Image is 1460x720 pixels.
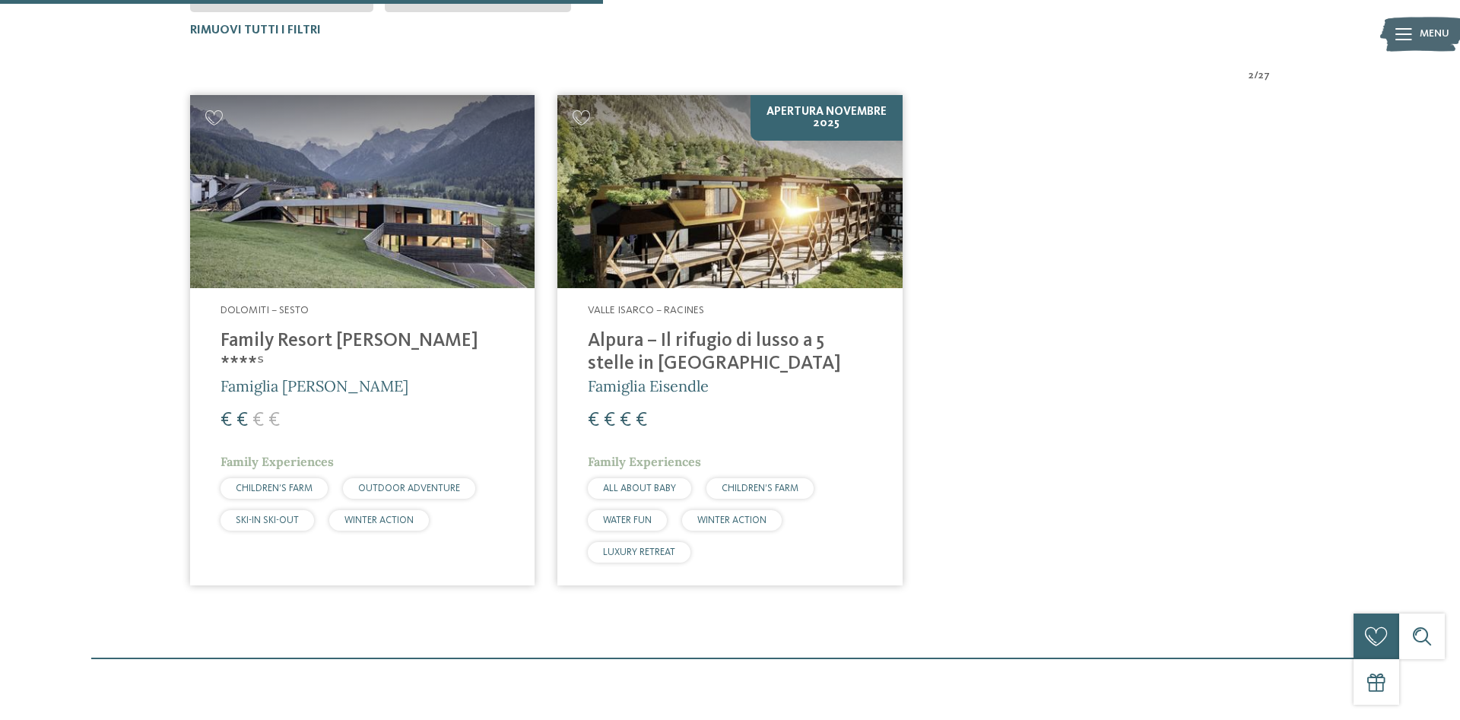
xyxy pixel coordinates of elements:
[588,305,704,316] span: Valle Isarco – Racines
[588,454,701,469] span: Family Experiences
[1254,68,1258,84] span: /
[344,515,414,525] span: WINTER ACTION
[557,95,902,289] img: Cercate un hotel per famiglie? Qui troverete solo i migliori!
[236,515,299,525] span: SKI-IN SKI-OUT
[236,411,248,430] span: €
[190,95,535,289] img: Family Resort Rainer ****ˢ
[252,411,264,430] span: €
[221,305,309,316] span: Dolomiti – Sesto
[697,515,766,525] span: WINTER ACTION
[603,484,676,493] span: ALL ABOUT BABY
[190,24,321,36] span: Rimuovi tutti i filtri
[268,411,280,430] span: €
[221,330,504,376] h4: Family Resort [PERSON_NAME] ****ˢ
[603,515,652,525] span: WATER FUN
[557,95,902,585] a: Cercate un hotel per famiglie? Qui troverete solo i migliori! Apertura novembre 2025 Valle Isarco...
[588,411,599,430] span: €
[1258,68,1270,84] span: 27
[1249,68,1254,84] span: 2
[604,411,615,430] span: €
[722,484,798,493] span: CHILDREN’S FARM
[221,411,232,430] span: €
[236,484,313,493] span: CHILDREN’S FARM
[588,376,709,395] span: Famiglia Eisendle
[221,376,408,395] span: Famiglia [PERSON_NAME]
[636,411,647,430] span: €
[221,454,334,469] span: Family Experiences
[603,547,675,557] span: LUXURY RETREAT
[190,95,535,585] a: Cercate un hotel per famiglie? Qui troverete solo i migliori! Dolomiti – Sesto Family Resort [PER...
[588,330,871,376] h4: Alpura – Il rifugio di lusso a 5 stelle in [GEOGRAPHIC_DATA]
[620,411,631,430] span: €
[358,484,460,493] span: OUTDOOR ADVENTURE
